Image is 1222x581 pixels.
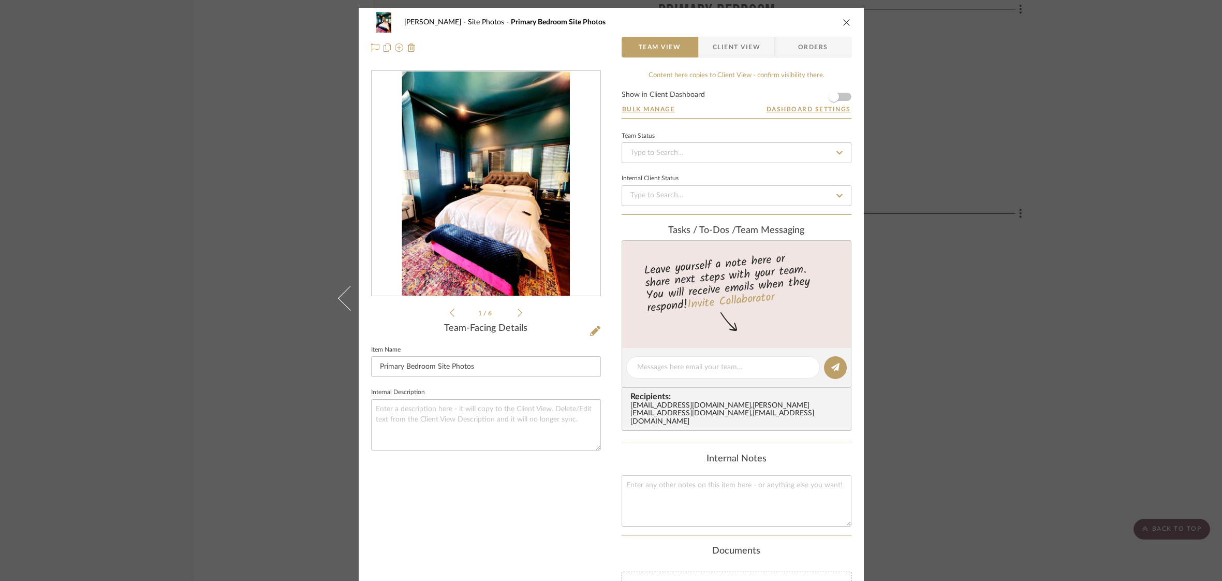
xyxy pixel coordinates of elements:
img: Remove from project [407,43,416,52]
input: Type to Search… [622,185,851,206]
div: 0 [372,71,600,296]
div: Internal Notes [622,454,851,465]
img: ea8cb94d-fbdc-497a-9b69-d5dc217c216f_436x436.jpg [402,71,570,296]
span: [PERSON_NAME] [404,19,468,26]
div: Documents [622,546,851,557]
label: Internal Description [371,390,425,395]
div: [EMAIL_ADDRESS][DOMAIN_NAME] , [PERSON_NAME][EMAIL_ADDRESS][DOMAIN_NAME] , [EMAIL_ADDRESS][DOMAIN... [630,402,847,427]
div: Team-Facing Details [371,323,601,335]
span: 1 [478,310,483,316]
span: Tasks / To-Dos / [668,226,736,235]
input: Type to Search… [622,142,851,163]
div: Leave yourself a note here or share next steps with your team. You will receive emails when they ... [620,248,852,317]
div: Team Status [622,134,655,139]
button: Dashboard Settings [766,105,851,114]
img: ea8cb94d-fbdc-497a-9b69-d5dc217c216f_48x40.jpg [371,12,396,33]
div: team Messaging [622,225,851,237]
a: Invite Collaborator [686,288,775,314]
label: Item Name [371,347,401,353]
div: Internal Client Status [622,176,679,181]
span: Primary Bedroom Site Photos [511,19,606,26]
span: 6 [488,310,493,316]
span: Site Photos [468,19,511,26]
button: Bulk Manage [622,105,676,114]
span: Client View [713,37,760,57]
input: Enter Item Name [371,356,601,377]
span: Recipients: [630,392,847,401]
div: Content here copies to Client View - confirm visibility there. [622,70,851,81]
button: close [842,18,851,27]
span: Team View [639,37,681,57]
span: Orders [787,37,840,57]
span: / [483,310,488,316]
